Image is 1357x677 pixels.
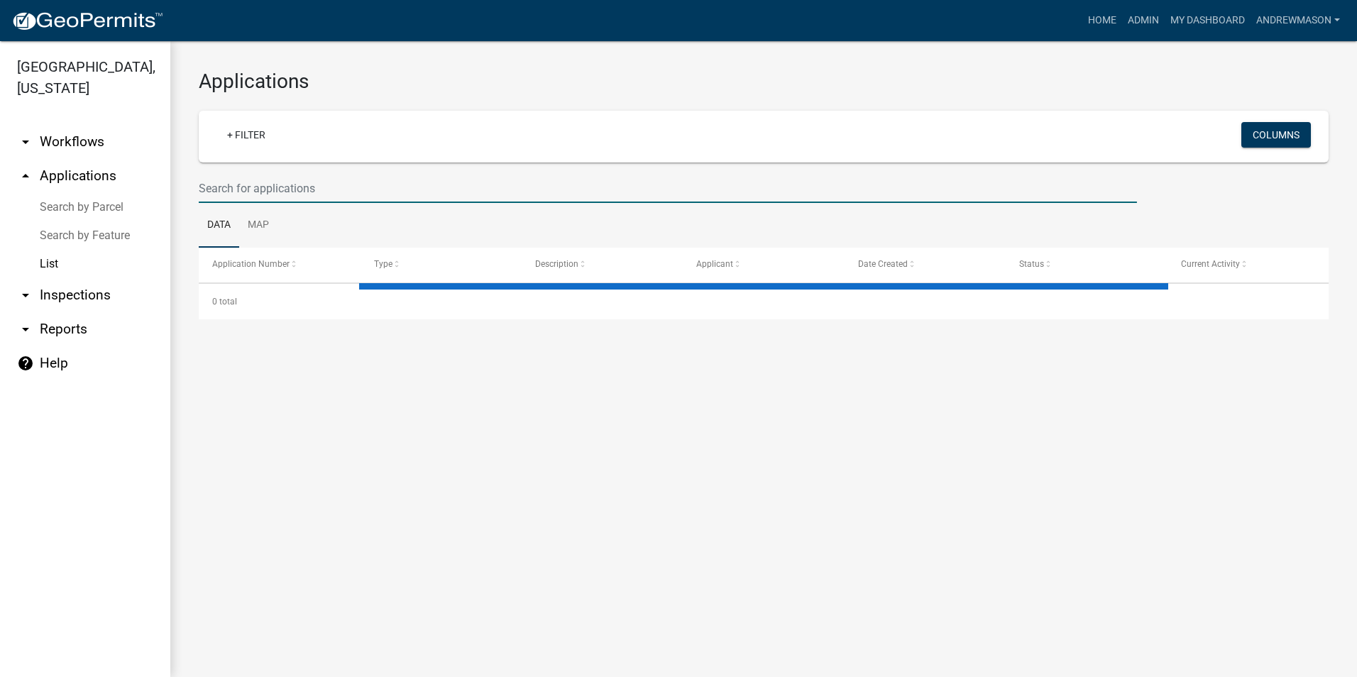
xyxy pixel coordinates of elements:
[360,248,521,282] datatable-header-cell: Type
[199,284,1329,319] div: 0 total
[17,287,34,304] i: arrow_drop_down
[17,133,34,150] i: arrow_drop_down
[858,259,908,269] span: Date Created
[522,248,683,282] datatable-header-cell: Description
[1241,122,1311,148] button: Columns
[1006,248,1167,282] datatable-header-cell: Status
[17,355,34,372] i: help
[17,321,34,338] i: arrow_drop_down
[696,259,733,269] span: Applicant
[1082,7,1122,34] a: Home
[199,203,239,248] a: Data
[1251,7,1346,34] a: AndrewMason
[1165,7,1251,34] a: My Dashboard
[199,174,1137,203] input: Search for applications
[239,203,278,248] a: Map
[216,122,277,148] a: + Filter
[1168,248,1329,282] datatable-header-cell: Current Activity
[1122,7,1165,34] a: Admin
[1019,259,1044,269] span: Status
[374,259,392,269] span: Type
[212,259,290,269] span: Application Number
[845,248,1006,282] datatable-header-cell: Date Created
[199,248,360,282] datatable-header-cell: Application Number
[199,70,1329,94] h3: Applications
[535,259,578,269] span: Description
[1181,259,1240,269] span: Current Activity
[683,248,844,282] datatable-header-cell: Applicant
[17,167,34,185] i: arrow_drop_up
